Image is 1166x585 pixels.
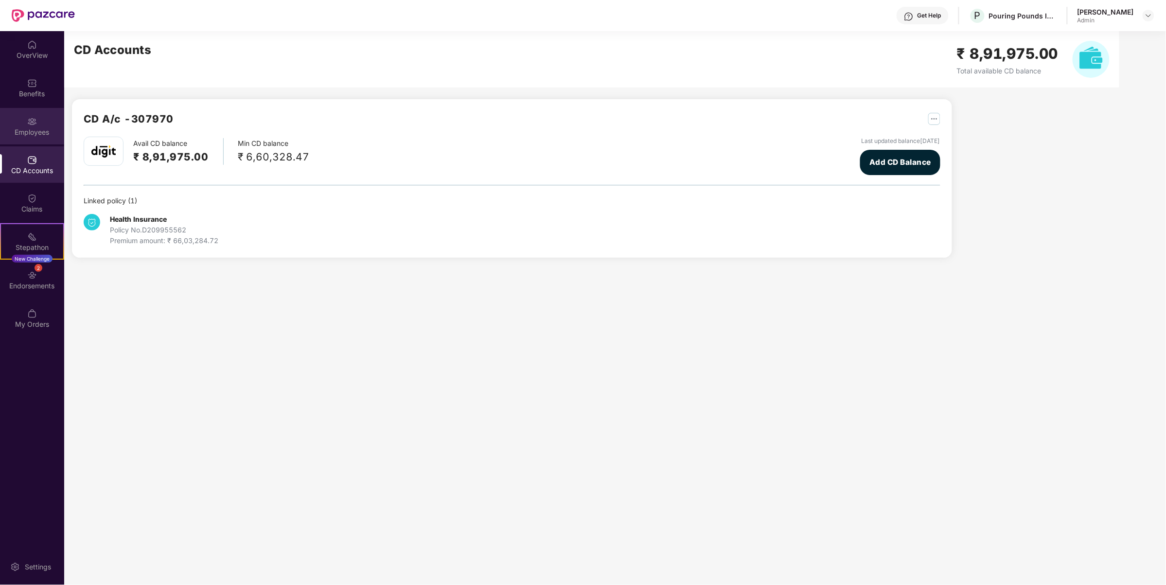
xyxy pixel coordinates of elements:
[84,111,174,127] h2: CD A/c - 307970
[862,137,940,146] div: Last updated balance [DATE]
[1,243,63,252] div: Stepathon
[1073,41,1110,78] img: svg+xml;base64,PHN2ZyB4bWxucz0iaHR0cDovL3d3dy53My5vcmcvMjAwMC9zdmciIHhtbG5zOnhsaW5rPSJodHRwOi8vd3...
[974,10,981,21] span: P
[10,562,20,572] img: svg+xml;base64,PHN2ZyBpZD0iU2V0dGluZy0yMHgyMCIgeG1sbnM9Imh0dHA6Ly93d3cudzMub3JnLzIwMDAvc3ZnIiB3aW...
[84,214,100,230] img: svg+xml;base64,PHN2ZyB4bWxucz0iaHR0cDovL3d3dy53My5vcmcvMjAwMC9zdmciIHdpZHRoPSIzNCIgaGVpZ2h0PSIzNC...
[918,12,941,19] div: Get Help
[110,215,167,223] b: Health Insurance
[27,78,37,88] img: svg+xml;base64,PHN2ZyBpZD0iQmVuZWZpdHMiIHhtbG5zPSJodHRwOi8vd3d3LnczLm9yZy8yMDAwL3N2ZyIgd2lkdGg9Ij...
[22,562,54,572] div: Settings
[989,11,1057,20] div: Pouring Pounds India Pvt Ltd (CashKaro and EarnKaro)
[133,138,224,165] div: Avail CD balance
[27,309,37,319] img: svg+xml;base64,PHN2ZyBpZD0iTXlfT3JkZXJzIiBkYXRhLW5hbWU9Ik15IE9yZGVycyIgeG1sbnM9Imh0dHA6Ly93d3cudz...
[110,225,218,235] div: Policy No. D209955562
[133,149,209,165] h2: ₹ 8,91,975.00
[238,138,310,165] div: Min CD balance
[12,255,53,263] div: New Challenge
[238,149,310,165] div: ₹ 6,60,328.47
[91,145,116,158] img: godigit.png
[74,41,152,59] h2: CD Accounts
[110,235,218,246] div: Premium amount: ₹ 66,03,284.72
[27,270,37,280] img: svg+xml;base64,PHN2ZyBpZD0iRW5kb3JzZW1lbnRzIiB4bWxucz0iaHR0cDovL3d3dy53My5vcmcvMjAwMC9zdmciIHdpZH...
[12,9,75,22] img: New Pazcare Logo
[860,150,940,175] button: Add CD Balance
[869,157,931,168] span: Add CD Balance
[1078,7,1134,17] div: [PERSON_NAME]
[27,117,37,126] img: svg+xml;base64,PHN2ZyBpZD0iRW1wbG95ZWVzIiB4bWxucz0iaHR0cDovL3d3dy53My5vcmcvMjAwMC9zdmciIHdpZHRoPS...
[1078,17,1134,24] div: Admin
[27,194,37,203] img: svg+xml;base64,PHN2ZyBpZD0iQ2xhaW0iIHhtbG5zPSJodHRwOi8vd3d3LnczLm9yZy8yMDAwL3N2ZyIgd2lkdGg9IjIwIi...
[35,264,42,272] div: 2
[27,232,37,242] img: svg+xml;base64,PHN2ZyB4bWxucz0iaHR0cDovL3d3dy53My5vcmcvMjAwMC9zdmciIHdpZHRoPSIyMSIgaGVpZ2h0PSIyMC...
[27,40,37,50] img: svg+xml;base64,PHN2ZyBpZD0iSG9tZSIgeG1sbnM9Imh0dHA6Ly93d3cudzMub3JnLzIwMDAvc3ZnIiB3aWR0aD0iMjAiIG...
[957,67,1042,75] span: Total available CD balance
[957,42,1059,65] h2: ₹ 8,91,975.00
[1145,12,1152,19] img: svg+xml;base64,PHN2ZyBpZD0iRHJvcGRvd24tMzJ4MzIiIHhtbG5zPSJodHRwOi8vd3d3LnczLm9yZy8yMDAwL3N2ZyIgd2...
[904,12,914,21] img: svg+xml;base64,PHN2ZyBpZD0iSGVscC0zMngzMiIgeG1sbnM9Imh0dHA6Ly93d3cudzMub3JnLzIwMDAvc3ZnIiB3aWR0aD...
[27,155,37,165] img: svg+xml;base64,PHN2ZyBpZD0iQ0RfQWNjb3VudHMiIGRhdGEtbmFtZT0iQ0QgQWNjb3VudHMiIHhtbG5zPSJodHRwOi8vd3...
[928,113,940,125] img: svg+xml;base64,PHN2ZyB4bWxucz0iaHR0cDovL3d3dy53My5vcmcvMjAwMC9zdmciIHdpZHRoPSIyNSIgaGVpZ2h0PSIyNS...
[84,195,940,206] div: Linked policy ( 1 )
